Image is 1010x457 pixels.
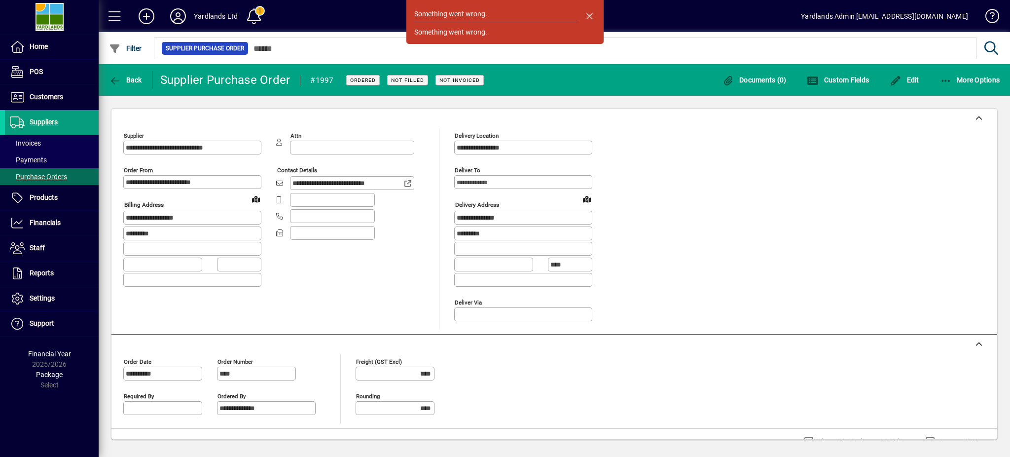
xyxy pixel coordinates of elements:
mat-label: Deliver To [455,167,480,174]
mat-label: Attn [290,132,301,139]
a: View on map [579,191,595,207]
span: Home [30,42,48,50]
a: Purchase Orders [5,168,99,185]
button: Filter [107,39,144,57]
button: Edit [887,71,922,89]
span: Package [36,371,63,379]
button: More Options [938,71,1003,89]
div: #1997 [310,73,333,88]
span: Documents (0) [722,76,787,84]
span: More Options [940,76,1000,84]
button: Profile [162,7,194,25]
button: Custom Fields [804,71,871,89]
span: Reports [30,269,54,277]
mat-label: Order date [124,358,151,365]
a: Settings [5,286,99,311]
span: Purchase Orders [10,173,67,181]
label: Compact View [937,437,985,447]
span: Financial Year [28,350,71,358]
span: Edit [890,76,919,84]
a: Invoices [5,135,99,152]
button: Add [131,7,162,25]
label: Show Line Volumes/Weights [816,437,908,447]
mat-label: Delivery Location [455,132,499,139]
mat-label: Order from [124,167,153,174]
span: Not Filled [391,77,424,83]
a: Reports [5,261,99,286]
span: Suppliers [30,118,58,126]
span: Not Invoiced [439,77,480,83]
span: Settings [30,294,55,302]
span: Supplier Purchase Order [166,43,244,53]
span: Customers [30,93,63,101]
a: Products [5,186,99,210]
a: Support [5,311,99,336]
app-page-header-button: Back [99,71,153,89]
mat-label: Supplier [124,132,144,139]
mat-label: Rounding [356,392,380,399]
span: Invoices [10,139,41,147]
span: Ordered [350,77,376,83]
a: Knowledge Base [978,2,998,34]
a: Payments [5,152,99,168]
a: Staff [5,236,99,261]
mat-label: Freight (GST excl) [356,358,402,365]
a: Financials [5,211,99,235]
button: Back [107,71,144,89]
span: POS [30,68,43,76]
a: POS [5,60,99,84]
span: Products [30,193,58,201]
span: Support [30,319,54,327]
a: Customers [5,85,99,110]
span: Payments [10,156,47,164]
mat-label: Deliver via [455,299,482,305]
span: Staff [30,244,45,252]
div: Yardlands Admin [EMAIL_ADDRESS][DOMAIN_NAME] [801,8,968,24]
button: Documents (0) [720,71,789,89]
a: Home [5,35,99,59]
mat-label: Required by [124,392,154,399]
span: Filter [109,44,142,52]
a: View on map [248,191,264,207]
span: Financials [30,219,61,227]
mat-label: Order number [217,358,253,365]
div: Yardlands Ltd [194,8,238,24]
mat-label: Ordered by [217,392,246,399]
div: Supplier Purchase Order [160,72,290,88]
span: Custom Fields [807,76,869,84]
span: Back [109,76,142,84]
